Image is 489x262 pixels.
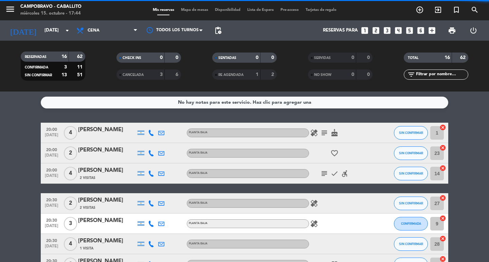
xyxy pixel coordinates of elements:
span: Disponibilidad [212,8,244,12]
div: LOG OUT [463,20,484,41]
span: PLANTA BAJA [189,172,207,175]
i: healing [310,220,318,228]
span: SIN CONFIRMAR [399,242,423,246]
span: [DATE] [43,153,60,161]
i: [DATE] [5,23,41,38]
div: [PERSON_NAME] [78,166,136,175]
span: SERVIDAS [314,56,331,60]
button: SIN CONFIRMAR [394,197,428,210]
i: power_settings_new [469,26,477,35]
i: looks_one [360,26,369,35]
span: RESERVADAS [25,55,47,59]
span: TOTAL [408,56,418,60]
i: check [330,169,339,178]
button: SIN CONFIRMAR [394,237,428,251]
span: 4 [64,126,77,140]
i: looks_4 [394,26,403,35]
span: [DATE] [43,244,60,252]
span: 20:00 [43,166,60,174]
span: [DATE] [43,174,60,181]
button: SIN CONFIRMAR [394,146,428,160]
span: 20:30 [43,196,60,203]
span: 20:30 [43,216,60,224]
i: cancel [439,195,446,201]
span: Cena [88,28,99,33]
span: Mis reservas [149,8,178,12]
input: Filtrar por nombre... [415,71,468,78]
span: PLANTA BAJA [189,242,207,245]
i: cancel [439,124,446,131]
div: [PERSON_NAME] [78,146,136,155]
i: cancel [439,235,446,242]
strong: 0 [351,55,354,60]
i: subject [320,169,328,178]
div: miércoles 15. octubre - 17:44 [20,10,81,17]
strong: 51 [77,73,84,77]
div: [PERSON_NAME] [78,196,136,205]
span: Mapa de mesas [178,8,212,12]
button: menu [5,4,15,17]
strong: 0 [367,72,371,77]
i: accessible_forward [341,169,349,178]
span: CONFIRMADA [25,66,48,69]
div: [PERSON_NAME] [78,216,136,225]
span: [DATE] [43,203,60,211]
span: [DATE] [43,133,60,141]
strong: 11 [77,65,84,69]
span: PLANTA BAJA [189,222,207,225]
span: 20:00 [43,145,60,153]
strong: 16 [445,55,450,60]
span: print [448,26,456,35]
span: NO SHOW [314,73,331,77]
strong: 62 [77,54,84,59]
i: looks_3 [383,26,392,35]
div: [PERSON_NAME] [78,125,136,134]
span: SIN CONFIRMAR [399,131,423,135]
strong: 13 [61,73,67,77]
span: PLANTA BAJA [189,202,207,204]
i: add_box [428,26,436,35]
strong: 0 [367,55,371,60]
strong: 16 [61,54,67,59]
i: looks_5 [405,26,414,35]
span: SIN CONFIRMAR [399,172,423,175]
span: CHECK INS [123,56,141,60]
i: cancel [439,165,446,172]
span: 2 Visitas [80,205,95,210]
i: exit_to_app [434,6,442,14]
i: healing [310,129,318,137]
i: cake [330,129,339,137]
span: Lista de Espera [244,8,277,12]
button: CONFIRMADA [394,217,428,230]
i: healing [310,199,318,207]
i: search [471,6,479,14]
i: menu [5,4,15,14]
strong: 0 [160,55,163,60]
span: RE AGENDADA [218,73,243,77]
span: SIN CONFIRMAR [25,74,52,77]
span: CONFIRMADA [401,222,421,225]
strong: 6 [176,72,180,77]
span: CANCELADA [123,73,144,77]
span: pending_actions [214,26,222,35]
i: add_circle_outline [416,6,424,14]
strong: 3 [64,65,67,69]
i: looks_6 [416,26,425,35]
strong: 0 [271,55,275,60]
i: subject [320,129,328,137]
strong: 62 [460,55,467,60]
i: filter_list [407,70,415,79]
span: 2 Visitas [80,175,95,181]
div: No hay notas para este servicio. Haz clic para agregar una [178,99,311,106]
strong: 1 [256,72,258,77]
strong: 0 [351,72,354,77]
span: 3 [64,217,77,230]
span: 20:00 [43,125,60,133]
button: SIN CONFIRMAR [394,126,428,140]
span: 20:30 [43,236,60,244]
strong: 0 [176,55,180,60]
span: [DATE] [43,224,60,231]
div: Campobravo - caballito [20,3,81,10]
span: 2 [64,197,77,210]
span: 1 Visita [80,246,93,251]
